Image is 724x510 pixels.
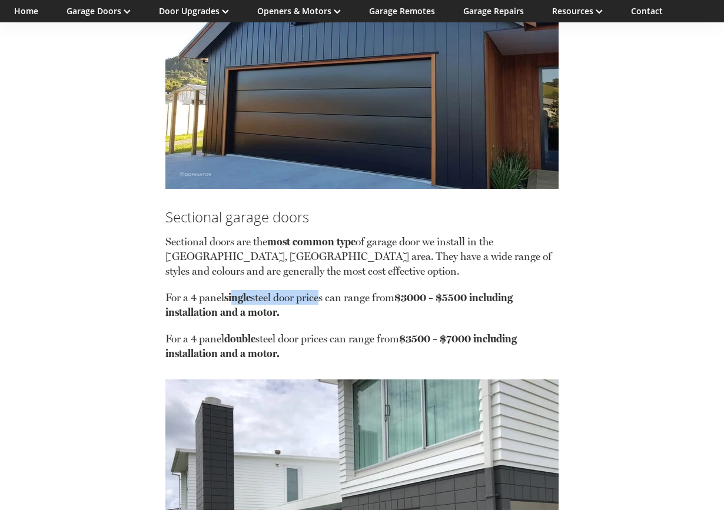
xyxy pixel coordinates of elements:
[159,5,229,16] a: Door Upgrades
[369,5,435,16] a: Garage Remotes
[267,235,356,248] strong: most common type
[224,291,251,304] strong: single
[257,5,341,16] a: Openers & Motors
[14,5,38,16] a: Home
[67,5,131,16] a: Garage Doors
[631,5,663,16] a: Contact
[463,5,524,16] a: Garage Repairs
[165,290,559,331] p: For a 4 panel steel door prices can range from
[165,208,559,226] h3: Sectional garage doors
[165,234,559,290] p: Sectional doors are the of garage door we install in the [GEOGRAPHIC_DATA], [GEOGRAPHIC_DATA] are...
[224,332,255,345] strong: double
[165,331,559,361] p: For a 4 panel steel door prices can range from
[552,5,603,16] a: Resources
